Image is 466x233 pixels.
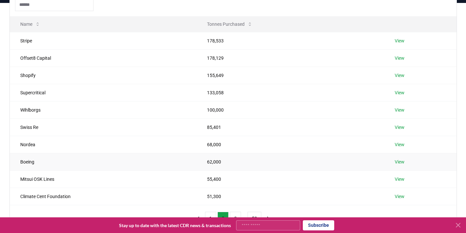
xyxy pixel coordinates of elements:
[197,170,384,188] td: 55,400
[395,107,405,113] a: View
[10,49,197,67] td: Offset8 Capital
[395,72,405,79] a: View
[202,18,258,31] button: Tonnes Purchased
[10,153,197,170] td: Boeing
[197,188,384,205] td: 51,300
[197,136,384,153] td: 68,000
[197,84,384,101] td: 133,058
[10,118,197,136] td: Swiss Re
[395,89,405,96] a: View
[10,32,197,49] td: Stripe
[10,188,197,205] td: Climate Cent Foundation
[395,176,405,182] a: View
[197,49,384,67] td: 178,129
[395,193,405,200] a: View
[197,67,384,84] td: 155,649
[205,212,216,225] button: 1
[197,153,384,170] td: 62,000
[10,136,197,153] td: Nordea
[395,38,405,44] a: View
[217,212,229,225] button: 2
[263,212,274,225] button: next page
[10,84,197,101] td: Supercritical
[197,101,384,118] td: 100,000
[230,212,241,225] button: 3
[193,212,204,225] button: previous page
[242,214,246,222] li: ...
[10,67,197,84] td: Shopify
[395,55,405,61] a: View
[248,212,261,225] button: 50
[15,18,45,31] button: Name
[10,101,197,118] td: Wihlborgs
[395,124,405,131] a: View
[197,32,384,49] td: 178,533
[10,170,197,188] td: Mitsui OSK Lines
[395,141,405,148] a: View
[395,159,405,165] a: View
[197,118,384,136] td: 85,401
